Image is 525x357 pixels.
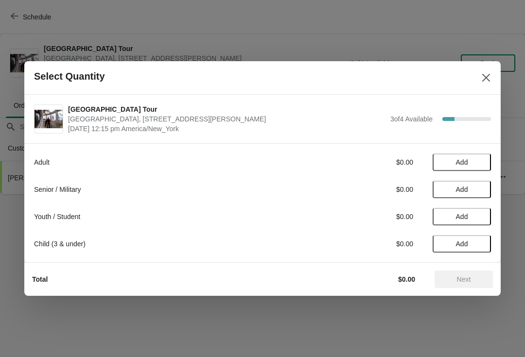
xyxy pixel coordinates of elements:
[323,239,413,249] div: $0.00
[68,124,385,134] span: [DATE] 12:15 pm America/New_York
[456,186,468,193] span: Add
[433,153,491,171] button: Add
[34,212,304,221] div: Youth / Student
[433,181,491,198] button: Add
[456,240,468,248] span: Add
[68,104,385,114] span: [GEOGRAPHIC_DATA] Tour
[34,185,304,194] div: Senior / Military
[456,158,468,166] span: Add
[433,208,491,225] button: Add
[390,115,433,123] span: 3 of 4 Available
[34,71,105,82] h2: Select Quantity
[398,275,415,283] strong: $0.00
[34,157,304,167] div: Adult
[32,275,48,283] strong: Total
[433,235,491,253] button: Add
[68,114,385,124] span: [GEOGRAPHIC_DATA], [STREET_ADDRESS][PERSON_NAME]
[35,110,63,129] img: City Hall Tower Tour | City Hall Visitor Center, 1400 John F Kennedy Boulevard Suite 121, Philade...
[323,212,413,221] div: $0.00
[323,185,413,194] div: $0.00
[34,239,304,249] div: Child (3 & under)
[323,157,413,167] div: $0.00
[456,213,468,221] span: Add
[477,69,495,86] button: Close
